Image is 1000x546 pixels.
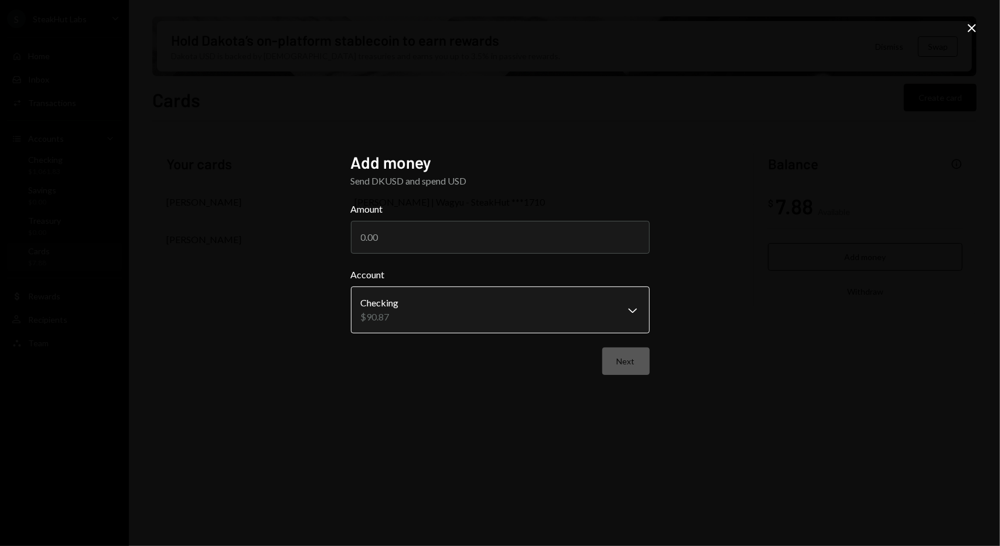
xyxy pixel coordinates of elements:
button: Account [351,286,650,333]
label: Account [351,268,650,282]
div: Send DKUSD and spend USD [351,174,650,188]
label: Amount [351,202,650,216]
h2: Add money [351,151,650,174]
input: 0.00 [351,221,650,254]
